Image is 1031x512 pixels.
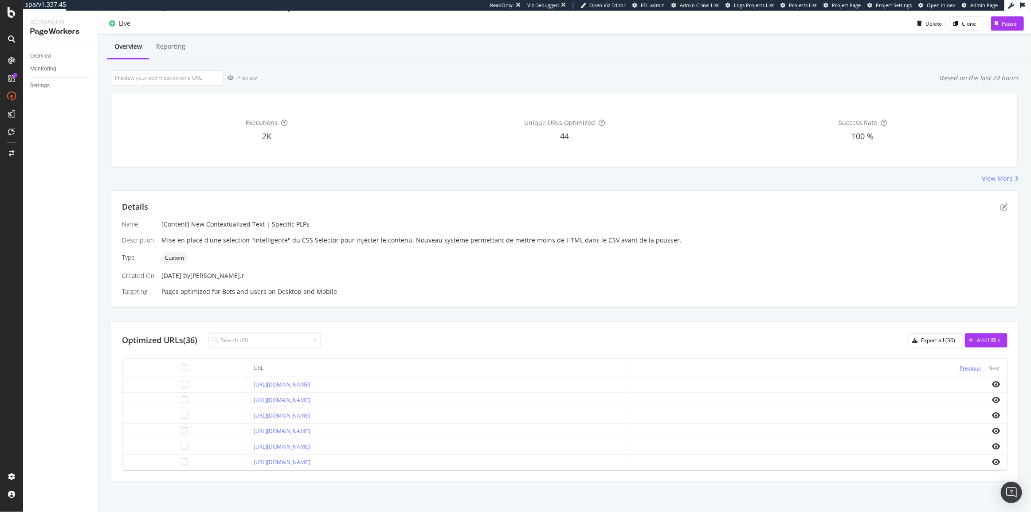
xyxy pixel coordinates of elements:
[580,2,626,9] a: Open Viz Editor
[122,253,154,262] div: Type
[237,74,257,82] div: Preview
[490,2,514,9] div: ReadOnly:
[560,131,569,141] span: 44
[992,396,1000,403] i: eye
[982,174,1019,183] a: View More
[30,51,92,61] a: Overview
[30,81,50,90] div: Settings
[962,2,998,9] a: Admin Page
[161,236,1007,245] div: Mise en place d'une sélection "intelligente" du CSS Selector pour injecter le contenu. Nouveau sy...
[908,333,963,348] button: Export all (36)
[119,19,130,28] div: Live
[254,458,310,466] a: [URL][DOMAIN_NAME]
[925,20,942,27] div: Delete
[30,64,56,74] div: Monitoring
[254,412,310,419] a: [URL][DOMAIN_NAME]
[991,16,1024,31] button: Pause
[524,118,595,127] span: Unique URLs Optimized
[30,51,51,61] div: Overview
[165,255,184,261] span: Custom
[589,2,626,8] span: Open Viz Editor
[122,201,148,213] div: Details
[789,2,817,8] span: Projects List
[913,16,942,31] button: Delete
[161,271,1007,280] div: [DATE]
[222,287,267,296] div: Bots and users
[960,363,981,373] button: Previous
[962,20,976,27] div: Clone
[161,252,188,264] div: neutral label
[734,2,774,8] span: Logs Projects List
[1001,482,1022,503] div: Open Intercom Messenger
[641,2,665,8] span: FTL admin
[992,412,1000,419] i: eye
[960,364,981,372] div: Previous
[254,381,310,388] a: [URL][DOMAIN_NAME]
[988,363,1000,373] button: Next
[1000,203,1007,211] div: pen-to-square
[780,2,817,9] a: Projects List
[671,2,719,9] a: Admin Crawl List
[927,2,955,8] span: Open in dev
[632,2,665,9] a: FTL admin
[988,364,1000,372] div: Next
[982,174,1013,183] div: View More
[161,220,1007,229] div: [Content] New Contextualized Text | Specific PLPs
[949,16,984,31] button: Clone
[30,27,91,37] div: PageWorkers
[1002,20,1017,27] div: Pause
[278,287,337,296] div: Desktop and Mobile
[122,287,154,296] div: Targeting
[208,332,321,348] input: Search URL
[867,2,912,9] a: Project Settings
[224,71,257,85] button: Preview
[161,287,1007,296] div: Pages optimized for on
[680,2,719,8] span: Admin Crawl List
[30,81,92,90] a: Settings
[839,118,877,127] span: Success Rate
[111,70,224,86] input: Preview your optimization on a URL
[156,42,185,51] div: Reporting
[262,131,271,141] span: 2K
[254,427,310,435] a: [URL][DOMAIN_NAME]
[921,336,955,344] div: Export all (36)
[970,2,998,8] span: Admin Page
[122,335,197,346] div: Optimized URLs (36)
[246,118,278,127] span: Executions
[965,333,1007,348] button: Add URLs
[918,2,955,9] a: Open in dev
[254,396,310,404] a: [URL][DOMAIN_NAME]
[254,443,310,450] a: [URL][DOMAIN_NAME]
[823,2,861,9] a: Project Page
[977,336,1000,344] div: Add URLs
[254,364,263,372] div: URL
[725,2,774,9] a: Logs Projects List
[122,220,154,229] div: Name
[114,42,142,51] div: Overview
[183,271,244,280] div: by [PERSON_NAME].r
[122,271,154,280] div: Created On
[852,131,874,141] span: 100 %
[832,2,861,8] span: Project Page
[992,381,1000,388] i: eye
[992,443,1000,450] i: eye
[30,18,91,27] div: Activation
[876,2,912,8] span: Project Settings
[992,458,1000,465] i: eye
[992,427,1000,434] i: eye
[122,236,154,245] div: Description
[939,74,1019,82] div: Based on the last 24 hours
[30,64,92,74] a: Monitoring
[527,2,559,9] div: Viz Debugger:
